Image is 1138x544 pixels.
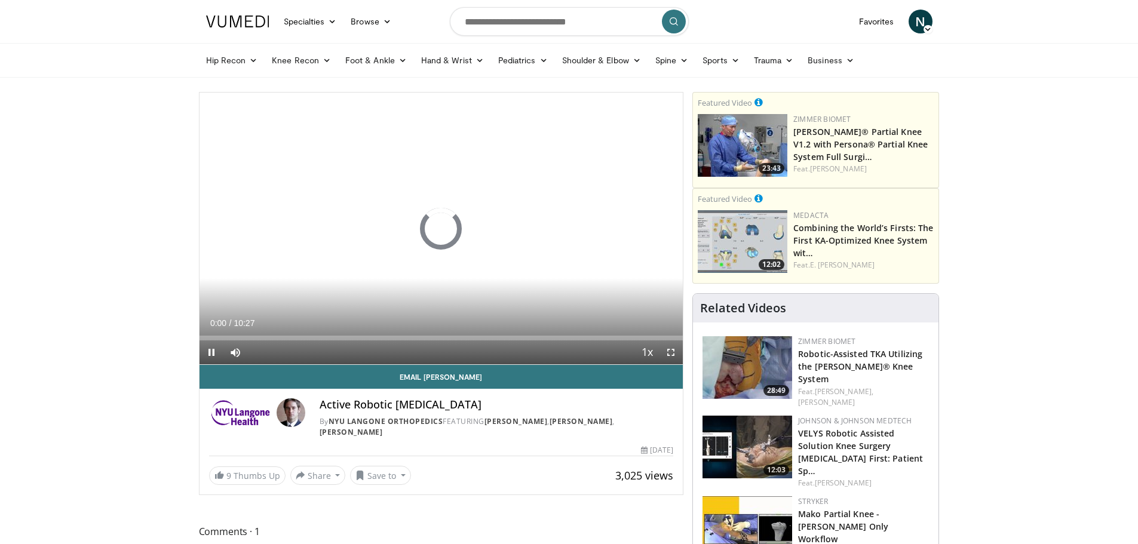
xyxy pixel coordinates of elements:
button: Share [290,466,346,485]
img: VuMedi Logo [206,16,269,27]
a: Trauma [747,48,801,72]
span: 9 [226,470,231,481]
span: 12:02 [759,259,784,270]
a: [PERSON_NAME]® Partial Knee V1.2 with Persona® Partial Knee System Full Surgi… [793,126,928,162]
a: [PERSON_NAME] [798,397,855,407]
a: Johnson & Johnson MedTech [798,416,912,426]
a: 12:02 [698,210,787,273]
button: Save to [350,466,411,485]
img: 8628d054-67c0-4db7-8e0b-9013710d5e10.150x105_q85_crop-smart_upscale.jpg [703,336,792,399]
span: 28:49 [763,385,789,396]
a: Pediatrics [491,48,555,72]
div: Feat. [793,260,934,271]
small: Featured Video [698,97,752,108]
a: VELYS Robotic Assisted Solution Knee Surgery [MEDICAL_DATA] First: Patient Sp… [798,428,923,477]
a: Email [PERSON_NAME] [200,365,683,389]
a: Robotic-Assisted TKA Utilizing the [PERSON_NAME]® Knee System [798,348,922,385]
a: 12:03 [703,416,792,478]
a: [PERSON_NAME] [810,164,867,174]
span: / [229,318,232,328]
a: Spine [648,48,695,72]
video-js: Video Player [200,93,683,365]
a: Shoulder & Elbow [555,48,648,72]
button: Playback Rate [635,340,659,364]
img: 99b1778f-d2b2-419a-8659-7269f4b428ba.150x105_q85_crop-smart_upscale.jpg [698,114,787,177]
img: aaf1b7f9-f888-4d9f-a252-3ca059a0bd02.150x105_q85_crop-smart_upscale.jpg [698,210,787,273]
h4: Active Robotic [MEDICAL_DATA] [320,398,673,411]
a: [PERSON_NAME] [815,478,872,488]
a: N [909,10,933,33]
a: [PERSON_NAME] [320,427,383,437]
div: [DATE] [641,445,673,456]
a: 9 Thumbs Up [209,466,286,485]
small: Featured Video [698,193,752,204]
a: Foot & Ankle [338,48,414,72]
span: 12:03 [763,465,789,475]
a: Combining the World’s Firsts: The First KA-Optimized Knee System wit… [793,222,933,259]
span: 0:00 [210,318,226,328]
input: Search topics, interventions [450,7,689,36]
button: Pause [200,340,223,364]
button: Fullscreen [659,340,683,364]
a: [PERSON_NAME], [815,386,873,397]
a: Knee Recon [265,48,338,72]
a: Sports [695,48,747,72]
a: Hand & Wrist [414,48,491,72]
a: Zimmer Biomet [793,114,851,124]
button: Mute [223,340,247,364]
a: E. [PERSON_NAME] [810,260,875,270]
div: By FEATURING , , [320,416,673,438]
img: abe8434e-c392-4864-8b80-6cc2396b85ec.150x105_q85_crop-smart_upscale.jpg [703,416,792,478]
div: Progress Bar [200,336,683,340]
div: Feat. [793,164,934,174]
h4: Related Videos [700,301,786,315]
a: Browse [343,10,398,33]
div: Feat. [798,478,929,488]
span: 10:27 [234,318,254,328]
a: Favorites [852,10,901,33]
a: [PERSON_NAME] [550,416,613,426]
a: Medacta [793,210,829,220]
div: Feat. [798,386,929,408]
a: NYU Langone Orthopedics [329,416,443,426]
span: 23:43 [759,163,784,174]
span: 3,025 views [615,468,673,482]
a: 23:43 [698,114,787,177]
a: [PERSON_NAME] [484,416,548,426]
a: Specialties [277,10,344,33]
img: Avatar [277,398,305,427]
span: Comments 1 [199,524,684,539]
a: Zimmer Biomet [798,336,855,346]
a: Business [800,48,861,72]
a: 28:49 [703,336,792,399]
a: Hip Recon [199,48,265,72]
img: NYU Langone Orthopedics [209,398,272,427]
a: Stryker [798,496,828,506]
